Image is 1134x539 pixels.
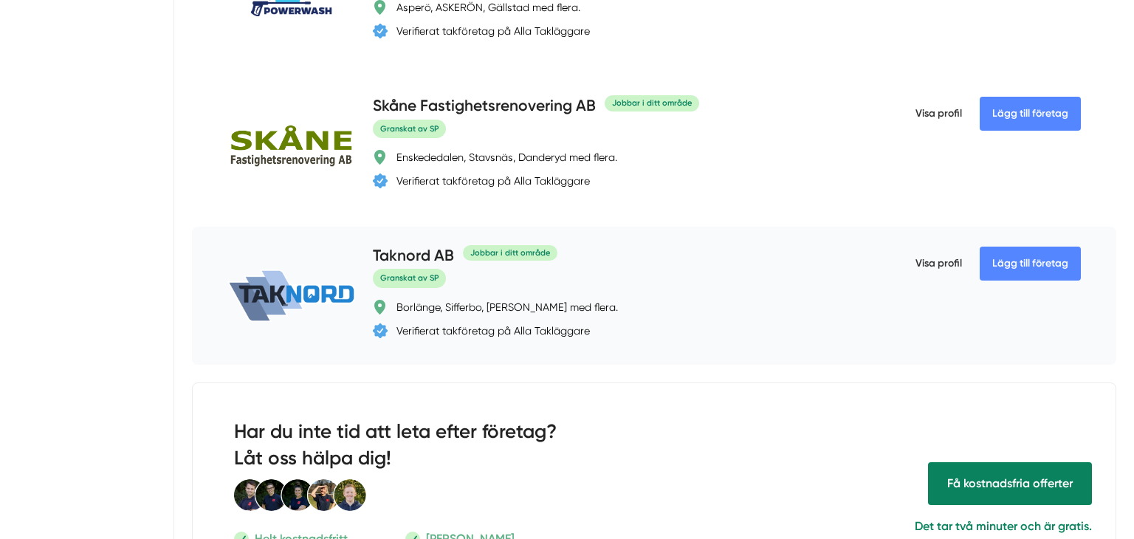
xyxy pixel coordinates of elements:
span: Granskat av SP [373,120,446,138]
p: Det tar två minuter och är gratis. [687,517,1092,535]
span: Visa profil [915,244,962,283]
img: Skåne Fastighetsrenovering AB [227,124,355,167]
div: Borlänge, Sifferbo, [PERSON_NAME] med flera. [396,300,618,315]
img: Taknord AB [227,269,355,321]
span: Visa profil [915,95,962,133]
div: Verifierat takföretag på Alla Takläggare [396,323,590,338]
div: Verifierat takföretag på Alla Takläggare [396,174,590,188]
div: Enskededalen, Stavsnäs, Danderyd med flera. [396,150,617,165]
: Lägg till företag [980,247,1081,281]
h2: Har du inte tid att leta efter företag? Låt oss hälpa dig! [234,419,604,478]
img: Smartproduktion Personal [234,478,367,512]
: Lägg till företag [980,97,1081,131]
div: Verifierat takföretag på Alla Takläggare [396,24,590,38]
div: Jobbar i ditt område [463,245,557,261]
span: Få hjälp [928,462,1092,504]
h4: Taknord AB [373,244,454,269]
h4: Skåne Fastighetsrenovering AB [373,95,596,119]
span: Granskat av SP [373,269,446,287]
div: Jobbar i ditt område [605,95,699,111]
